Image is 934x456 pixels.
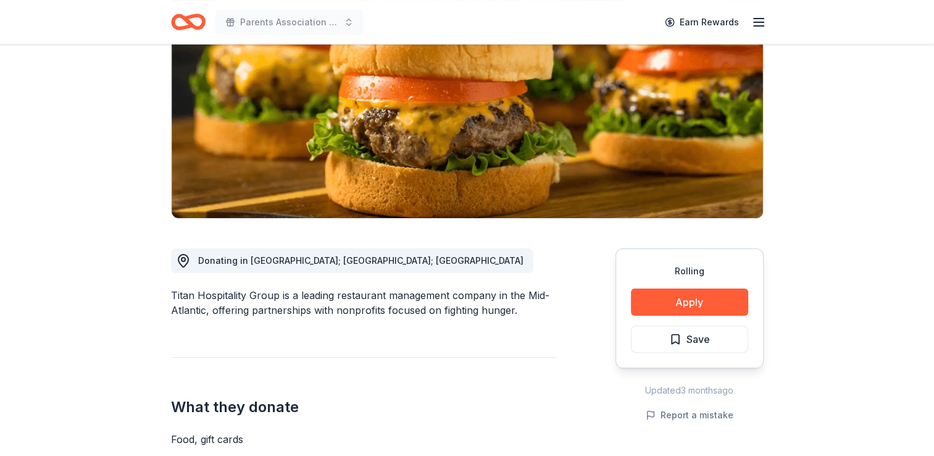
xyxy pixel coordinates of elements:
[646,408,733,423] button: Report a mistake
[615,383,764,398] div: Updated 3 months ago
[631,264,748,279] div: Rolling
[171,432,556,447] div: Food, gift cards
[686,331,710,347] span: Save
[171,288,556,318] div: Titan Hospitality Group is a leading restaurant management company in the Mid-Atlantic, offering ...
[215,10,364,35] button: Parents Association Family Weekend
[240,15,339,30] span: Parents Association Family Weekend
[631,326,748,353] button: Save
[171,397,556,417] h2: What they donate
[171,7,206,36] a: Home
[198,255,523,266] span: Donating in [GEOGRAPHIC_DATA]; [GEOGRAPHIC_DATA]; [GEOGRAPHIC_DATA]
[657,11,746,33] a: Earn Rewards
[631,289,748,316] button: Apply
